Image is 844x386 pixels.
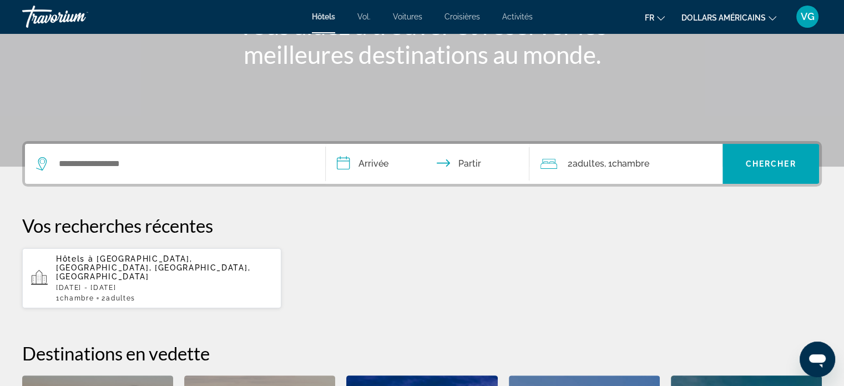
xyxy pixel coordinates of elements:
[681,13,766,22] font: dollars américains
[800,342,835,377] iframe: Bouton de lancement de la fenêtre de messagerie
[529,144,722,184] button: Voyageurs : 2 adultes, 0 enfants
[645,13,654,22] font: fr
[793,5,822,28] button: Menu utilisateur
[22,2,133,31] a: Travorium
[25,144,819,184] div: Widget de recherche
[444,12,480,21] a: Croisières
[237,11,607,69] font: Vous aidez à trouver et réserver les meilleures destinations au monde.
[56,294,60,302] font: 1
[312,12,335,21] a: Hôtels
[106,294,135,302] font: adultes
[60,294,94,302] font: Chambre
[567,158,572,169] font: 2
[56,284,116,292] font: [DATE] - [DATE]
[357,12,371,21] a: Vol.
[326,144,530,184] button: Dates d'arrivée et de départ
[22,248,281,309] button: Hôtels à [GEOGRAPHIC_DATA], [GEOGRAPHIC_DATA], [GEOGRAPHIC_DATA], [GEOGRAPHIC_DATA][DATE] - [DATE...
[22,214,213,237] font: Vos recherches récentes
[681,9,776,26] button: Changer de devise
[56,254,250,281] font: [GEOGRAPHIC_DATA], [GEOGRAPHIC_DATA], [GEOGRAPHIC_DATA], [GEOGRAPHIC_DATA]
[801,11,815,22] font: VG
[722,144,819,184] button: Chercher
[22,342,210,364] font: Destinations en vedette
[56,254,93,263] font: Hôtels à
[645,9,665,26] button: Changer de langue
[604,158,611,169] font: , 1
[572,158,604,169] font: adultes
[102,294,106,302] font: 2
[393,12,422,21] a: Voitures
[611,158,649,169] font: Chambre
[746,159,796,168] font: Chercher
[502,12,533,21] a: Activités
